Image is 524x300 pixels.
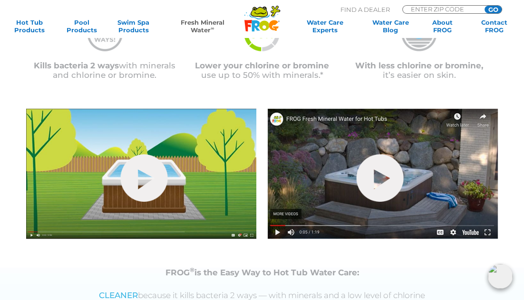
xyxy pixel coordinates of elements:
span: With less chlorine or bromine, [355,61,483,70]
span: CLEANER [99,291,138,300]
span: Lower your chlorine or bromine [195,61,329,70]
a: Hot TubProducts [10,19,50,34]
a: Water CareBlog [370,19,411,34]
img: fmw-hot-tub-cover-1 [26,109,256,239]
p: with minerals and chlorine or bromine. [26,61,184,80]
p: because it kills bacteria 2 ways — with minerals and a low level of chlorine [36,291,488,300]
strong: FROG is the Easy Way to Hot Tub Water Care: [165,268,359,277]
sup: ® [190,266,194,273]
a: ContactFROG [474,19,514,34]
p: use up to 50% with minerals.* [184,61,341,80]
a: Swim SpaProducts [113,19,154,34]
a: AboutFROG [422,19,463,34]
sup: ∞ [211,26,214,31]
a: Water CareExperts [291,19,359,34]
img: fmw-hot-tub-cover-2 [268,109,498,239]
p: Find A Dealer [340,5,390,14]
input: GO [485,6,502,13]
a: Fresh MineralWater∞ [165,19,240,34]
p: it’s easier on skin. [340,61,498,80]
span: Kills bacteria 2 ways [34,61,119,70]
img: openIcon [488,264,513,289]
a: PoolProducts [61,19,102,34]
input: Zip Code Form [410,6,474,12]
